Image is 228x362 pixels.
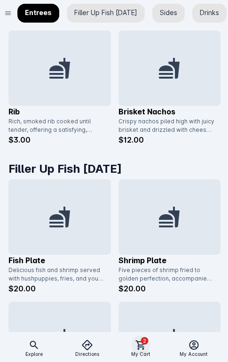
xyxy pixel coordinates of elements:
h1: Filler Up Fish [DATE] [8,161,220,177]
p: Shrimp Plate [118,255,221,266]
p: Brisket Nachos [118,106,221,117]
div: Delicious fish and shrimp served with hushpuppies, fries, and your choice of one side. [8,266,105,283]
p: $20.00 [8,283,111,294]
p: $12.00 [118,134,221,145]
div: Crispy nachos piled high with juicy brisket and drizzled with cheese sauce for a crowd-pleaser. [118,117,215,134]
p: $3.00 [8,134,111,145]
div: Entrees [17,4,59,23]
div: Rich, smoked rib cooked until tender, offering a satisfying, meaty experience. [8,117,105,134]
div: Five pieces of shrimp fried to golden perfection, accompanied by hushpuppies and fries. [118,266,215,283]
p: Fish Plate [8,255,111,266]
p: Rib [8,106,111,117]
p: $20.00 [118,283,221,294]
div: Drinks [192,4,227,23]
